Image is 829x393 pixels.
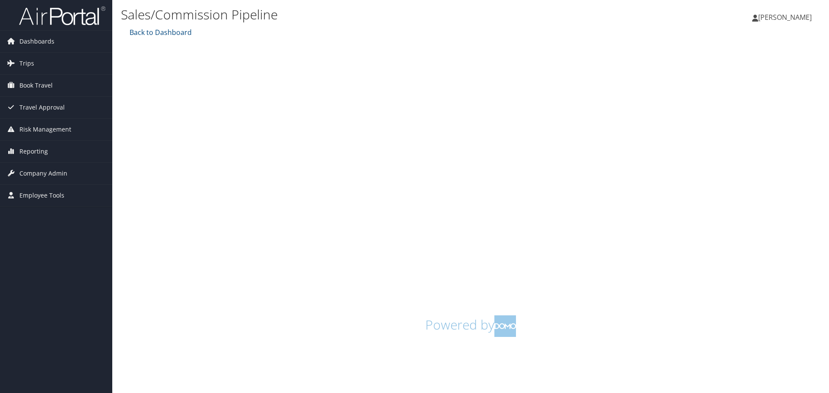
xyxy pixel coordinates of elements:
span: Company Admin [19,163,67,184]
span: Risk Management [19,119,71,140]
h1: Powered by [127,315,814,337]
span: Trips [19,53,34,74]
span: Book Travel [19,75,53,96]
a: [PERSON_NAME] [752,4,820,30]
span: Dashboards [19,31,54,52]
img: domo-logo.png [494,315,516,337]
h1: Sales/Commission Pipeline [121,6,587,24]
a: Back to Dashboard [127,28,192,37]
span: Reporting [19,141,48,162]
span: [PERSON_NAME] [758,13,812,22]
img: airportal-logo.png [19,6,105,26]
span: Employee Tools [19,185,64,206]
span: Travel Approval [19,97,65,118]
